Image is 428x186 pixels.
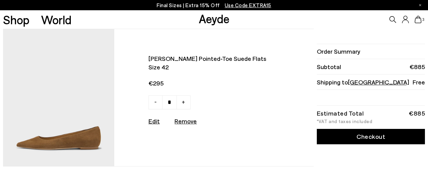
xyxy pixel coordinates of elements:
[182,97,185,106] span: +
[148,54,270,63] span: [PERSON_NAME] pointed-toe suede flats
[148,117,160,125] a: Edit
[415,16,421,23] a: 3
[148,95,163,109] a: -
[317,78,409,87] span: Shipping to
[317,111,364,116] div: Estimated Total
[177,95,191,109] a: +
[413,78,425,87] span: Free
[317,129,425,144] a: Checkout
[148,63,270,71] span: Size 42
[3,29,114,166] img: AEYDE_CASSYKIDSUEDELEATHERTOBACCO_1_1_580x.jpg
[174,117,197,125] u: Remove
[421,18,425,22] span: 3
[199,11,230,26] a: Aeyde
[410,63,425,71] span: €885
[409,111,425,116] div: €885
[3,14,29,26] a: Shop
[225,2,271,8] span: Navigate to /collections/ss25-final-sizes
[317,59,425,75] li: Subtotal
[348,78,409,86] span: [GEOGRAPHIC_DATA]
[157,1,271,10] p: Final Sizes | Extra 15% Off
[317,44,425,59] li: Order Summary
[317,119,425,124] div: *VAT and taxes included
[41,14,72,26] a: World
[154,97,157,106] span: -
[148,79,270,88] span: €295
